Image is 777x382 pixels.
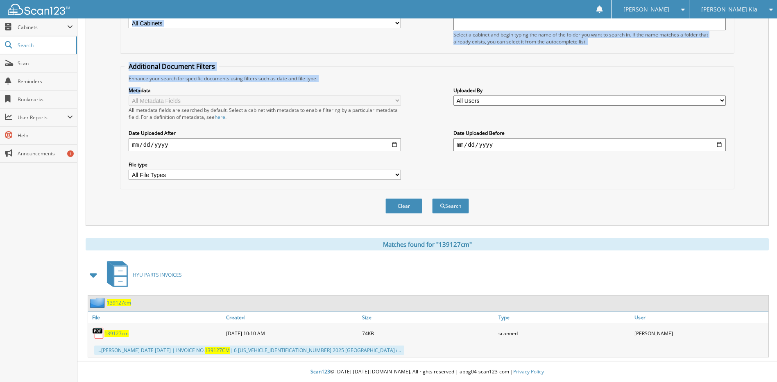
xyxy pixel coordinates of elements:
span: Search [18,42,72,49]
span: User Reports [18,114,67,121]
a: Created [224,312,360,323]
div: [PERSON_NAME] [632,325,768,341]
a: Size [360,312,496,323]
a: 139127cm [107,299,131,306]
div: ...[PERSON_NAME] DATE [DATE] | INVOICE NO. | 6 [US_VEHICLE_IDENTIFICATION_NUMBER] 2025 [GEOGRAPHI... [94,346,404,355]
a: HYU PARTS INVOICES [102,259,182,291]
span: Announcements [18,150,73,157]
div: Select a cabinet and begin typing the name of the folder you want to search in. If the name match... [453,31,726,45]
button: Search [432,198,469,214]
div: Matches found for "139127cm" [86,238,769,250]
a: File [88,312,224,323]
a: here [215,114,225,121]
span: 139127CM [205,347,230,354]
label: Uploaded By [453,87,726,94]
label: Date Uploaded After [129,130,401,136]
a: Type [496,312,632,323]
span: Reminders [18,78,73,85]
div: Enhance your search for specific documents using filters such as date and file type. [125,75,729,82]
span: Cabinets [18,24,67,31]
label: Metadata [129,87,401,94]
a: 139127cm [104,330,129,337]
div: All metadata fields are searched by default. Select a cabinet with metadata to enable filtering b... [129,107,401,121]
a: User [632,312,768,323]
label: File type [129,161,401,168]
label: Date Uploaded Before [453,130,726,136]
span: [PERSON_NAME] [623,7,669,12]
div: 74KB [360,325,496,341]
div: © [DATE]-[DATE] [DOMAIN_NAME]. All rights reserved | appg04-scan123-com | [77,362,777,382]
div: scanned [496,325,632,341]
div: 1 [67,150,74,157]
img: folder2.png [90,298,107,308]
span: [PERSON_NAME] Kia [701,7,757,12]
input: start [129,138,401,151]
img: PDF.png [92,327,104,339]
span: HYU PARTS INVOICES [133,271,182,278]
span: Bookmarks [18,96,73,103]
span: Scan [18,60,73,67]
img: scan123-logo-white.svg [8,4,70,15]
button: Clear [385,198,422,214]
span: Help [18,132,73,139]
a: Privacy Policy [513,368,544,375]
input: end [453,138,726,151]
span: Scan123 [310,368,330,375]
legend: Additional Document Filters [125,62,219,71]
div: [DATE] 10:10 AM [224,325,360,341]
